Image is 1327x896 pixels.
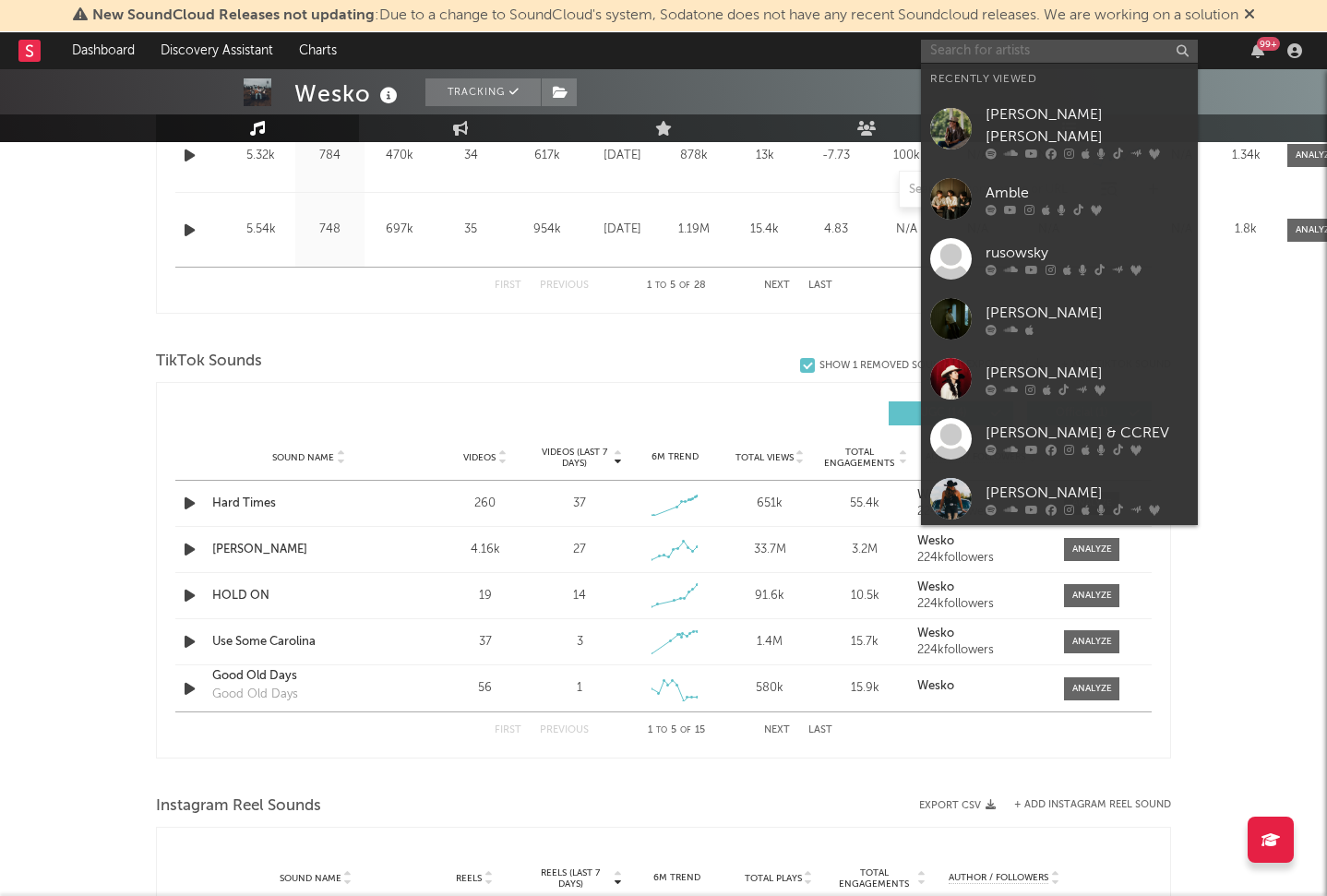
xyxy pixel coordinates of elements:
[425,78,541,106] button: Tracking
[822,447,897,469] span: Total Engagements
[917,535,954,547] strong: Wesko
[917,552,1046,565] div: 224k followers
[577,679,582,698] div: 1
[442,633,528,651] div: 37
[626,720,727,742] div: 1 5 15
[745,873,802,884] span: Total Plays
[1257,37,1280,51] div: 99 +
[655,281,666,290] span: to
[369,147,429,165] div: 470k
[949,872,1048,884] span: Author / Followers
[92,8,1238,23] span: : Due to a change to SoundCloud's system, Sodatone does not have any recent Soundcloud releases. ...
[986,482,1189,504] div: [PERSON_NAME]
[822,495,908,513] div: 55.4k
[921,40,1198,63] input: Search for artists
[680,726,691,735] span: of
[231,221,291,239] div: 5.54k
[92,8,375,23] span: New SoundCloud Releases not updating
[917,627,954,639] strong: Wesko
[1218,147,1273,165] div: 1.34k
[900,183,1094,197] input: Search by song name or URL
[901,408,986,419] span: UGC ( 14 )
[300,221,360,239] div: 748
[280,873,341,884] span: Sound Name
[463,452,496,463] span: Videos
[663,221,724,239] div: 1.19M
[592,221,653,239] div: [DATE]
[231,147,291,165] div: 5.32k
[495,725,521,735] button: First
[456,873,482,884] span: Reels
[764,281,790,291] button: Next
[631,871,723,885] div: 6M Trend
[734,147,795,165] div: 13k
[805,147,867,165] div: -7.73
[212,541,405,559] div: [PERSON_NAME]
[656,726,667,735] span: to
[764,725,790,735] button: Next
[577,633,583,651] div: 3
[59,32,148,69] a: Dashboard
[592,147,653,165] div: [DATE]
[917,506,1046,519] div: 224k followers
[212,686,298,704] div: Good Old Days
[438,221,503,239] div: 35
[1251,43,1264,58] button: 99+
[917,581,954,593] strong: Wesko
[626,275,727,297] div: 1 5 28
[917,627,1046,640] a: Wesko
[212,495,405,513] a: Hard Times
[917,598,1046,611] div: 224k followers
[919,800,996,811] button: Export CSV
[442,587,528,605] div: 19
[822,679,908,698] div: 15.9k
[917,680,954,692] strong: Wesko
[986,182,1189,204] div: Amble
[921,229,1198,289] a: rusowsky
[156,351,262,373] span: TikTok Sounds
[727,541,813,559] div: 33.7M
[442,679,528,698] div: 56
[679,281,690,290] span: of
[822,587,908,605] div: 10.5k
[212,587,405,605] a: HOLD ON
[917,489,954,501] strong: Wesko
[727,633,813,651] div: 1.4M
[530,867,611,890] span: Reels (last 7 days)
[834,867,915,890] span: Total Engagements
[822,633,908,651] div: 15.7k
[148,32,286,69] a: Discovery Assistant
[735,452,794,463] span: Total Views
[512,147,582,165] div: 617k
[1014,800,1171,810] button: + Add Instagram Reel Sound
[663,147,724,165] div: 878k
[540,281,589,291] button: Previous
[727,679,813,698] div: 580k
[286,32,350,69] a: Charts
[819,360,948,372] div: Show 1 Removed Sound
[272,452,334,463] span: Sound Name
[917,644,1046,657] div: 224k followers
[573,587,586,605] div: 14
[156,795,321,818] span: Instagram Reel Sounds
[294,78,402,109] div: Wesko
[808,725,832,735] button: Last
[512,221,582,239] div: 954k
[805,221,867,239] div: 4.83
[986,422,1189,444] div: [PERSON_NAME] & CCREV
[930,68,1189,90] div: Recently Viewed
[876,147,938,165] div: 100k
[996,800,1171,810] div: + Add Instagram Reel Sound
[212,667,405,686] div: Good Old Days
[986,242,1189,264] div: rusowsky
[300,147,360,165] div: 784
[537,447,612,469] span: Videos (last 7 days)
[212,633,405,651] a: Use Some Carolina
[917,581,1046,594] a: Wesko
[917,535,1046,548] a: Wesko
[917,680,1046,693] a: Wesko
[1244,8,1255,23] span: Dismiss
